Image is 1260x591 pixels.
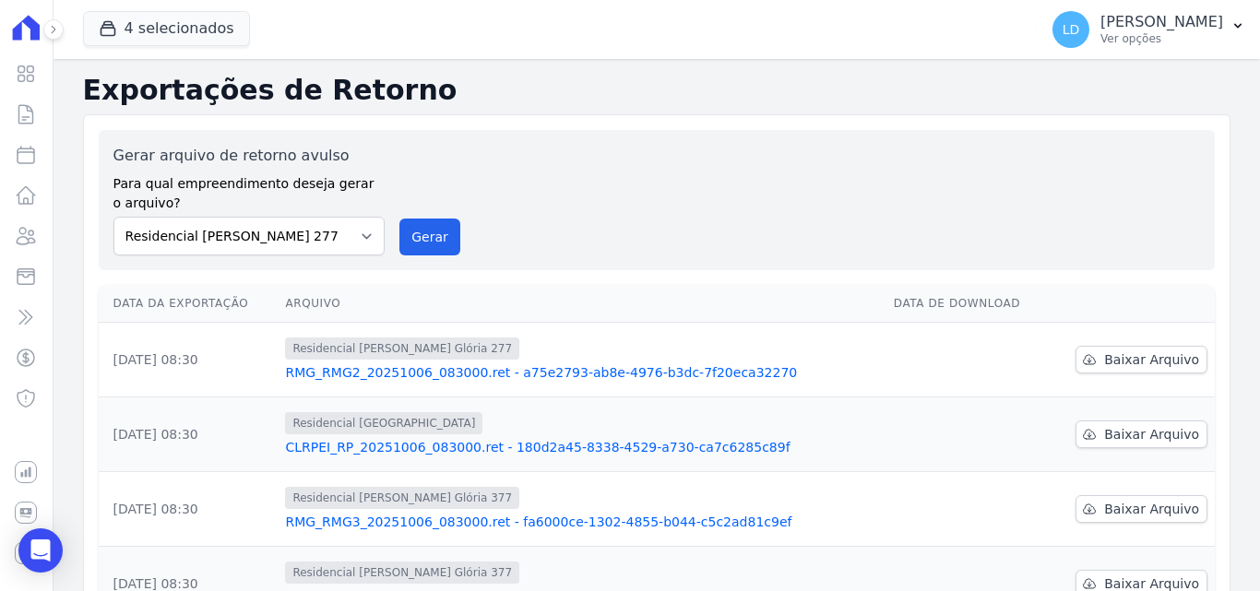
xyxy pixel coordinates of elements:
div: Open Intercom Messenger [18,528,63,573]
th: Data da Exportação [99,285,279,323]
span: Baixar Arquivo [1104,425,1199,443]
button: Gerar [399,219,460,255]
span: Residencial [PERSON_NAME] Glória 377 [285,561,519,584]
span: LD [1063,23,1080,36]
td: [DATE] 08:30 [99,472,279,547]
p: Ver opções [1100,31,1223,46]
span: Residencial [PERSON_NAME] Glória 277 [285,337,519,360]
span: Baixar Arquivo [1104,500,1199,518]
span: Baixar Arquivo [1104,350,1199,369]
span: Residencial [PERSON_NAME] Glória 377 [285,487,519,509]
a: Baixar Arquivo [1076,420,1207,448]
span: Residencial [GEOGRAPHIC_DATA] [285,412,482,434]
a: CLRPEI_RP_20251006_083000.ret - 180d2a45-8338-4529-a730-ca7c6285c89f [285,438,878,456]
a: RMG_RMG3_20251006_083000.ret - fa6000ce-1302-4855-b044-c5c2ad81c9ef [285,513,878,531]
p: [PERSON_NAME] [1100,13,1223,31]
button: 4 selecionados [83,11,250,46]
label: Para qual empreendimento deseja gerar o arquivo? [113,167,386,213]
td: [DATE] 08:30 [99,397,279,472]
label: Gerar arquivo de retorno avulso [113,145,386,167]
h2: Exportações de Retorno [83,74,1230,107]
a: RMG_RMG2_20251006_083000.ret - a75e2793-ab8e-4976-b3dc-7f20eca32270 [285,363,878,382]
td: [DATE] 08:30 [99,323,279,397]
a: Baixar Arquivo [1076,346,1207,373]
a: Baixar Arquivo [1076,495,1207,523]
button: LD [PERSON_NAME] Ver opções [1038,4,1260,55]
th: Arquivo [278,285,886,323]
th: Data de Download [886,285,1048,323]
